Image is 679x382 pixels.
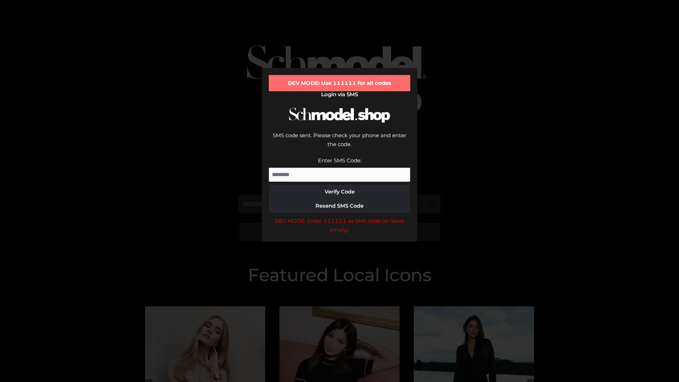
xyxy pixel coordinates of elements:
[269,91,410,98] h2: Login via SMS
[269,216,410,235] div: DEV MODE: Enter 111111 as SMS code (or leave empty).
[269,185,410,199] button: Verify Code
[286,101,393,129] img: Schmodel Logo
[269,199,410,213] button: Resend SMS Code
[318,157,361,164] label: Enter SMS Code:
[269,75,410,91] div: DEV MODE: Use 111111 for all codes
[269,131,410,156] div: SMS code sent. Please check your phone and enter the code.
